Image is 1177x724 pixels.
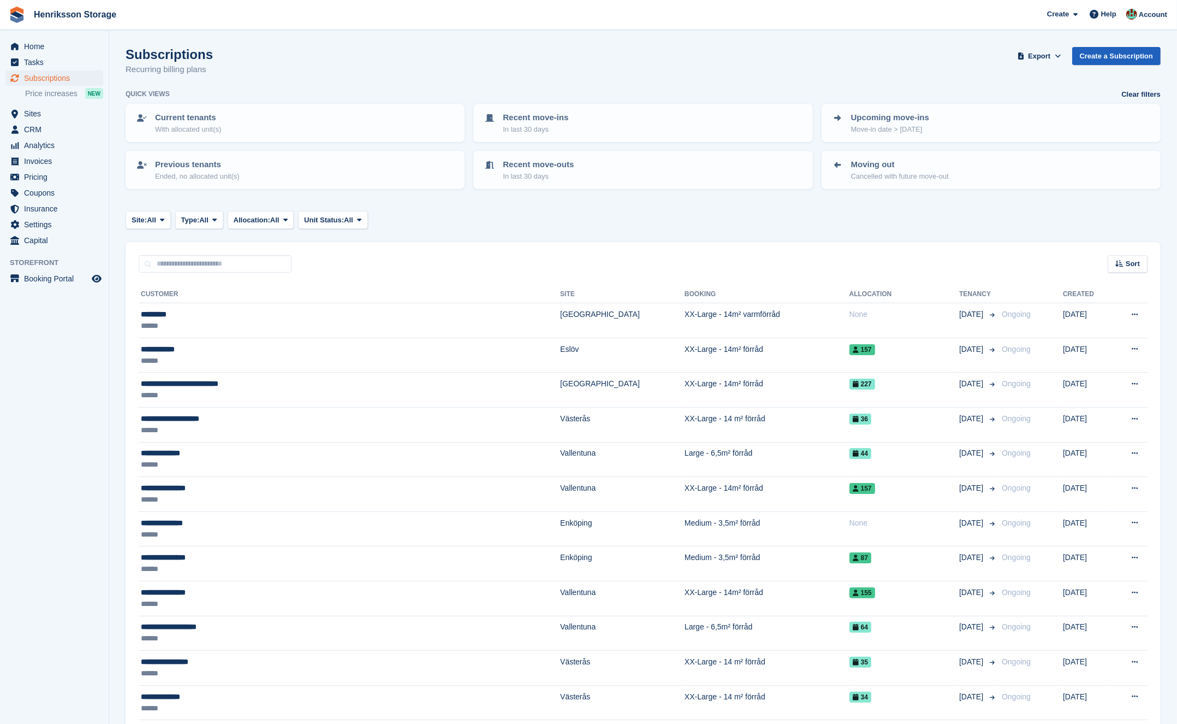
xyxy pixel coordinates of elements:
[1126,258,1140,269] span: Sort
[959,448,985,459] span: [DATE]
[1047,9,1069,20] span: Create
[849,483,875,494] span: 157
[24,122,90,137] span: CRM
[24,106,90,121] span: Sites
[1002,414,1031,423] span: Ongoing
[1063,286,1111,303] th: Created
[560,303,685,338] td: [GEOGRAPHIC_DATA]
[685,338,849,373] td: XX-Large - 14m² förråd
[228,211,294,229] button: Allocation: All
[344,215,353,226] span: All
[1139,9,1167,20] span: Account
[849,657,871,668] span: 35
[199,215,209,226] span: All
[126,211,171,229] button: Site: All
[304,215,344,226] span: Unit Status:
[147,215,156,226] span: All
[685,442,849,477] td: Large - 6,5m² förråd
[5,271,103,286] a: menu
[24,169,90,185] span: Pricing
[5,39,103,54] a: menu
[1002,657,1031,666] span: Ongoing
[685,651,849,686] td: XX-Large - 14 m² förråd
[849,517,959,529] div: None
[1063,477,1111,512] td: [DATE]
[849,344,875,355] span: 157
[1028,51,1050,62] span: Export
[155,171,240,182] p: Ended, no allocated unit(s)
[851,171,949,182] p: Cancelled with future move-out
[1002,622,1031,631] span: Ongoing
[1002,449,1031,457] span: Ongoing
[1063,303,1111,338] td: [DATE]
[127,105,463,141] a: Current tenants With allocated unit(s)
[560,581,685,616] td: Vallentuna
[5,185,103,201] a: menu
[5,138,103,153] a: menu
[851,158,949,171] p: Moving out
[5,233,103,248] a: menu
[24,271,90,286] span: Booking Portal
[560,442,685,477] td: Vallentuna
[1002,692,1031,701] span: Ongoing
[560,286,685,303] th: Site
[181,215,200,226] span: Type:
[685,303,849,338] td: XX-Large - 14m² varmförråd
[1063,407,1111,442] td: [DATE]
[5,106,103,121] a: menu
[849,587,875,598] span: 155
[685,407,849,442] td: XX-Large - 14 m² förråd
[24,55,90,70] span: Tasks
[85,88,103,99] div: NEW
[175,211,223,229] button: Type: All
[24,201,90,216] span: Insurance
[25,87,103,99] a: Price increases NEW
[685,373,849,408] td: XX-Large - 14m² förråd
[1063,373,1111,408] td: [DATE]
[1015,47,1063,65] button: Export
[24,138,90,153] span: Analytics
[90,272,103,285] a: Preview store
[155,158,240,171] p: Previous tenants
[234,215,270,226] span: Allocation:
[823,152,1160,188] a: Moving out Cancelled with future move-out
[132,215,147,226] span: Site:
[685,546,849,581] td: Medium - 3,5m² förråd
[560,373,685,408] td: [GEOGRAPHIC_DATA]
[959,621,985,633] span: [DATE]
[849,692,871,703] span: 34
[1002,345,1031,354] span: Ongoing
[959,344,985,355] span: [DATE]
[5,201,103,216] a: menu
[1002,588,1031,597] span: Ongoing
[959,691,985,703] span: [DATE]
[5,154,103,169] a: menu
[959,552,985,563] span: [DATE]
[685,685,849,720] td: XX-Large - 14 m² förråd
[474,152,811,188] a: Recent move-outs In last 30 days
[155,111,221,124] p: Current tenants
[1002,310,1031,319] span: Ongoing
[560,338,685,373] td: Eslöv
[685,511,849,546] td: Medium - 3,5m² förråd
[25,89,78,99] span: Price increases
[849,309,959,320] div: None
[560,616,685,651] td: Vallentuna
[560,407,685,442] td: Västerås
[1063,338,1111,373] td: [DATE]
[139,286,560,303] th: Customer
[849,448,871,459] span: 44
[24,233,90,248] span: Capital
[685,477,849,512] td: XX-Large - 14m² förråd
[24,39,90,54] span: Home
[5,70,103,86] a: menu
[126,89,170,99] h6: Quick views
[959,309,985,320] span: [DATE]
[1063,546,1111,581] td: [DATE]
[685,616,849,651] td: Large - 6,5m² förråd
[560,477,685,512] td: Vallentuna
[1002,519,1031,527] span: Ongoing
[1063,651,1111,686] td: [DATE]
[29,5,121,23] a: Henriksson Storage
[851,111,929,124] p: Upcoming move-ins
